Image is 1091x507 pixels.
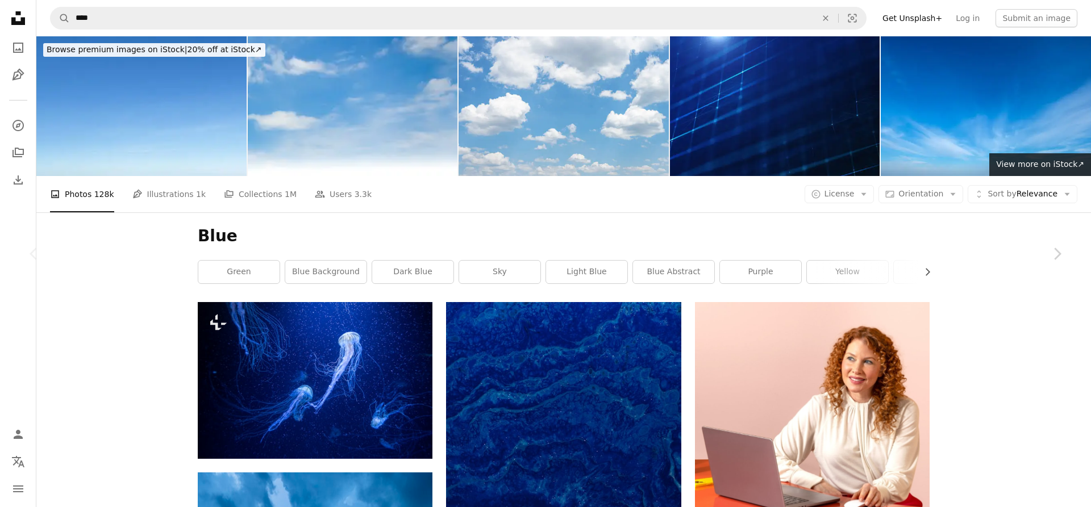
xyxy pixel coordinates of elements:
span: View more on iStock ↗ [996,160,1084,169]
img: 4K Digital Cyberspace with Particles and Digital Data Network Connections. High Speed Connection ... [670,36,880,176]
button: Clear [813,7,838,29]
a: blue background [285,261,367,283]
a: Browse premium images on iStock|20% off at iStock↗ [36,36,272,64]
a: dark blue [372,261,453,283]
span: 1k [196,188,206,200]
button: Language [7,450,30,473]
button: Search Unsplash [51,7,70,29]
img: Blue sky background [36,36,247,176]
img: Peaceful and serene sky background [881,36,1091,176]
a: sky [459,261,540,283]
img: a group of jellyfish swimming in the ocean [198,302,432,458]
a: Next [1023,199,1091,308]
a: Log in / Sign up [7,423,30,446]
button: Sort byRelevance [968,185,1077,203]
button: Menu [7,477,30,500]
a: Log in [949,9,986,27]
a: Explore [7,114,30,137]
a: a group of jellyfish swimming in the ocean [198,375,432,386]
span: Browse premium images on iStock | [47,45,187,54]
a: Collections [7,141,30,164]
button: Orientation [878,185,963,203]
span: 20% off at iStock ↗ [47,45,262,54]
a: Collections 1M [224,176,297,212]
a: yellow [807,261,888,283]
a: blue abstract [633,261,714,283]
span: Sort by [988,189,1016,198]
span: 1M [285,188,297,200]
button: scroll list to the right [917,261,930,283]
a: Illustrations [7,64,30,86]
a: Get Unsplash+ [876,9,949,27]
a: green [198,261,280,283]
a: pink [894,261,975,283]
button: Visual search [839,7,866,29]
a: body of water [446,473,681,483]
a: Download History [7,169,30,191]
form: Find visuals sitewide [50,7,867,30]
a: Illustrations 1k [132,176,206,212]
img: Copy space summer blue sky and white clouds abstract background [459,36,669,176]
img: Sky Cloud Blue Background Paronama Web Cloudy summer Winter Season Day, Light Beauty Horizon Spri... [248,36,458,176]
span: 3.3k [355,188,372,200]
h1: Blue [198,226,930,246]
button: License [805,185,875,203]
a: light blue [546,261,627,283]
a: Photos [7,36,30,59]
span: Orientation [898,189,943,198]
a: View more on iStock↗ [989,153,1091,176]
button: Submit an image [996,9,1077,27]
a: Users 3.3k [315,176,372,212]
a: purple [720,261,801,283]
span: Relevance [988,188,1057,200]
span: License [825,189,855,198]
